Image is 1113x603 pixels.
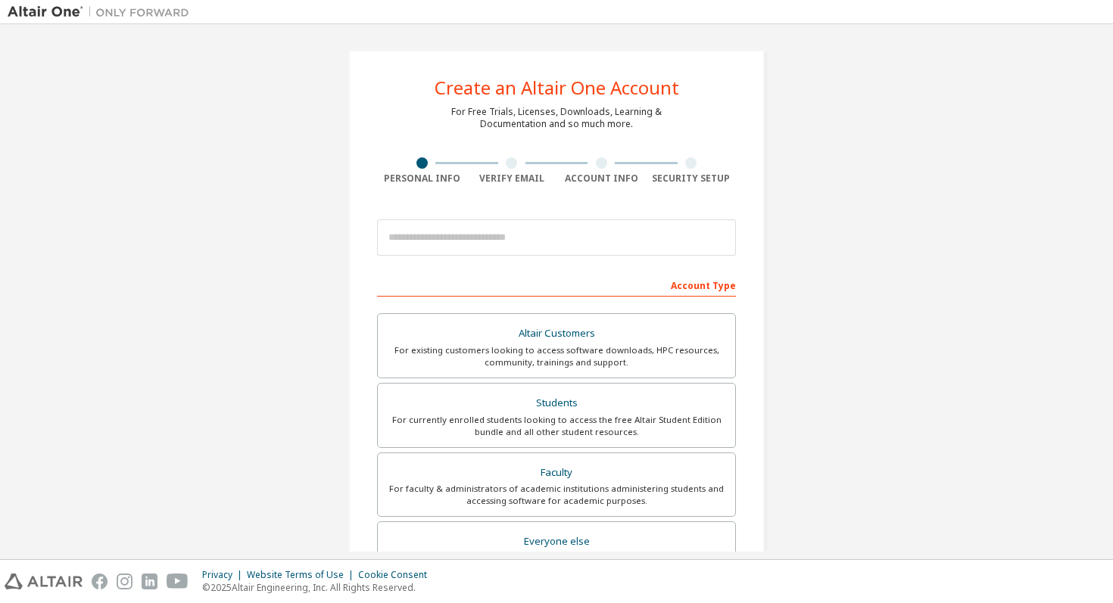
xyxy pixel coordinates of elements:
div: Cookie Consent [358,569,436,581]
div: Personal Info [377,173,467,185]
div: Faculty [387,462,726,483]
p: © 2025 Altair Engineering, Inc. All Rights Reserved. [202,581,436,594]
div: Everyone else [387,531,726,552]
div: Account Info [556,173,647,185]
div: For currently enrolled students looking to access the free Altair Student Edition bundle and all ... [387,414,726,438]
div: Security Setup [647,173,737,185]
img: linkedin.svg [142,573,157,589]
div: Account Type [377,272,736,297]
div: Create an Altair One Account [435,79,679,97]
div: Website Terms of Use [247,569,358,581]
div: Verify Email [467,173,557,185]
img: youtube.svg [167,573,189,589]
img: Altair One [8,5,197,20]
img: instagram.svg [117,573,132,589]
div: For existing customers looking to access software downloads, HPC resources, community, trainings ... [387,344,726,368]
img: altair_logo.svg [5,573,83,589]
div: For Free Trials, Licenses, Downloads, Learning & Documentation and so much more. [451,106,662,130]
div: Altair Customers [387,323,726,344]
div: Privacy [202,569,247,581]
div: For faculty & administrators of academic institutions administering students and accessing softwa... [387,483,726,507]
div: Students [387,393,726,414]
img: facebook.svg [92,573,108,589]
